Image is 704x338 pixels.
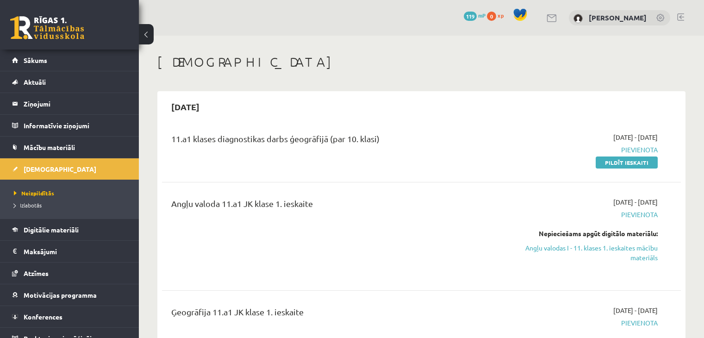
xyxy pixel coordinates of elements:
[12,219,127,240] a: Digitālie materiāli
[464,12,486,19] a: 119 mP
[24,78,46,86] span: Aktuāli
[478,12,486,19] span: mP
[505,229,658,238] div: Nepieciešams apgūt digitālo materiālu:
[12,263,127,284] a: Atzīmes
[487,12,508,19] a: 0 xp
[24,291,97,299] span: Motivācijas programma
[613,306,658,315] span: [DATE] - [DATE]
[12,115,127,136] a: Informatīvie ziņojumi
[505,318,658,328] span: Pievienota
[613,197,658,207] span: [DATE] - [DATE]
[464,12,477,21] span: 119
[505,145,658,155] span: Pievienota
[24,143,75,151] span: Mācību materiāli
[12,241,127,262] a: Maksājumi
[12,158,127,180] a: [DEMOGRAPHIC_DATA]
[10,16,84,39] a: Rīgas 1. Tālmācības vidusskola
[24,93,127,114] legend: Ziņojumi
[24,313,62,321] span: Konferences
[14,201,42,209] span: Izlabotās
[12,284,127,306] a: Motivācijas programma
[14,189,130,197] a: Neizpildītās
[613,132,658,142] span: [DATE] - [DATE]
[14,201,130,209] a: Izlabotās
[14,189,54,197] span: Neizpildītās
[498,12,504,19] span: xp
[171,197,491,214] div: Angļu valoda 11.a1 JK klase 1. ieskaite
[12,137,127,158] a: Mācību materiāli
[573,14,583,23] img: Kitija Goldberga
[505,243,658,263] a: Angļu valodas I - 11. klases 1. ieskaites mācību materiāls
[24,225,79,234] span: Digitālie materiāli
[162,96,209,118] h2: [DATE]
[596,156,658,169] a: Pildīt ieskaiti
[24,115,127,136] legend: Informatīvie ziņojumi
[589,13,647,22] a: [PERSON_NAME]
[24,165,96,173] span: [DEMOGRAPHIC_DATA]
[12,306,127,327] a: Konferences
[505,210,658,219] span: Pievienota
[12,50,127,71] a: Sākums
[171,306,491,323] div: Ģeogrāfija 11.a1 JK klase 1. ieskaite
[12,93,127,114] a: Ziņojumi
[487,12,496,21] span: 0
[171,132,491,150] div: 11.a1 klases diagnostikas darbs ģeogrāfijā (par 10. klasi)
[24,241,127,262] legend: Maksājumi
[157,54,685,70] h1: [DEMOGRAPHIC_DATA]
[24,56,47,64] span: Sākums
[24,269,49,277] span: Atzīmes
[12,71,127,93] a: Aktuāli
